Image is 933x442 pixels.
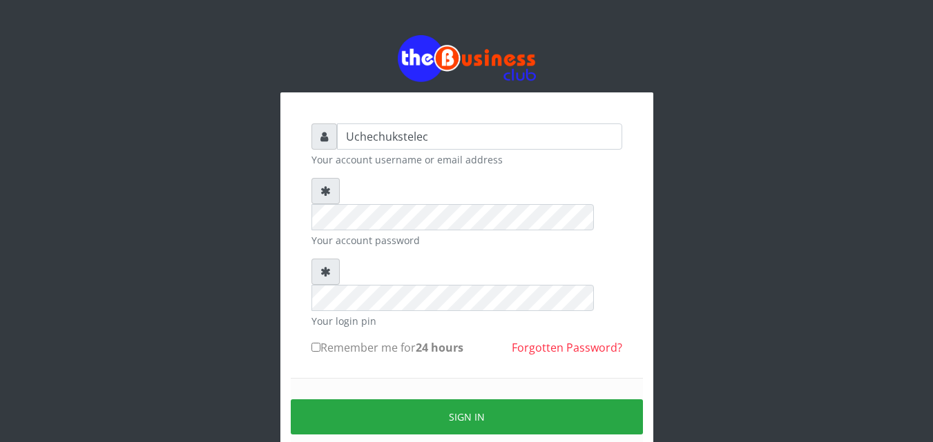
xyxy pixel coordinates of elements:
[311,152,622,167] small: Your account username or email address
[311,339,463,356] label: Remember me for
[311,343,320,352] input: Remember me for24 hours
[337,123,622,150] input: Username or email address
[311,233,622,248] small: Your account password
[416,340,463,355] b: 24 hours
[512,340,622,355] a: Forgotten Password?
[291,399,643,434] button: Sign in
[311,314,622,328] small: Your login pin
